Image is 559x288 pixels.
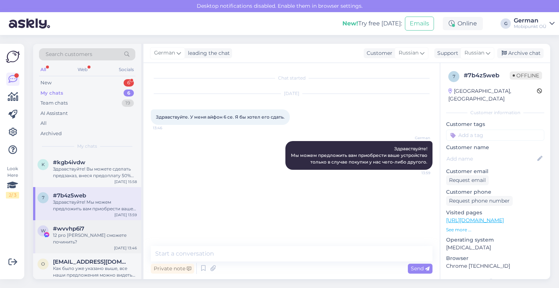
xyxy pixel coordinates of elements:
p: Browser [446,254,544,262]
div: 12 pro [PERSON_NAME] сможете починить? [53,232,137,245]
div: [DATE] 11:37 [115,278,137,284]
span: k [42,162,45,167]
div: Chat started [151,75,432,81]
span: My chats [77,143,97,150]
div: Web [76,65,89,74]
div: 6 [124,79,134,87]
span: 7 [453,74,455,79]
div: Customer [364,49,392,57]
span: Search customers [46,50,92,58]
span: Здравствуйте. У меня айфон 6 се. Я бы хотел его сдать. [156,114,285,120]
div: [DATE] 15:58 [114,179,137,185]
div: Private note [151,264,194,274]
a: [URL][DOMAIN_NAME] [446,217,504,224]
p: Visited pages [446,209,544,217]
span: oksanakartsan6@gmail.com [53,259,129,265]
span: 13:46 [153,125,181,131]
div: Здравствуйте! Вы можете сделать предзаказ, внеся предоплату 50% или оформив рассрочку, как у нас ... [53,166,137,179]
p: Customer name [446,144,544,151]
span: Russian [399,49,419,57]
div: Try free [DATE]: [342,19,402,28]
div: Extra [446,277,544,284]
div: German [514,18,546,24]
img: Askly Logo [6,50,20,64]
p: Customer tags [446,120,544,128]
span: #kgb4ivdw [53,159,85,166]
span: Offline [510,71,542,80]
div: Здравствуйте! Мы можем предложить вам приобрести ваше устройство только в случае покупки у нас че... [53,199,137,212]
div: My chats [40,89,63,97]
div: [GEOGRAPHIC_DATA], [GEOGRAPHIC_DATA] [448,87,537,103]
span: o [41,261,45,267]
div: [DATE] [151,90,432,97]
p: Operating system [446,236,544,244]
b: New! [342,20,358,27]
div: [DATE] 13:46 [114,245,137,251]
p: Customer email [446,168,544,175]
div: Archived [40,130,62,137]
div: 6 [124,89,134,97]
div: 2 / 3 [6,192,19,199]
input: Add a tag [446,130,544,141]
span: German [403,135,430,141]
span: 13:59 [403,170,430,176]
div: Team chats [40,99,68,107]
div: All [39,65,47,74]
div: New [40,79,51,87]
p: See more ... [446,226,544,233]
p: Chrome [TECHNICAL_ID] [446,262,544,270]
div: Socials [117,65,135,74]
div: Request email [446,175,489,185]
span: #wvvhp6i7 [53,225,84,232]
div: Archive chat [497,48,544,58]
span: Здравствуйте! Мы можем предложить вам приобрести ваше устройство только в случае покупки у нас че... [291,146,428,165]
span: w [41,228,46,233]
span: #7b4z5web [53,192,86,199]
div: leading the chat [185,49,230,57]
span: Send [411,265,430,272]
div: Как было уже указано выше, все наши предложения можно видеть на нашей домашней странице. Там указ... [53,265,137,278]
div: Customer information [446,109,544,116]
span: 7 [42,195,44,200]
div: # 7b4z5web [464,71,510,80]
div: 19 [122,99,134,107]
div: Online [443,17,483,30]
a: GermanMobipunkt OÜ [514,18,555,29]
div: G [501,18,511,29]
div: Look Here [6,165,19,199]
button: Emails [405,17,434,31]
input: Add name [446,155,536,163]
div: Request phone number [446,196,513,206]
span: German [154,49,175,57]
span: Russian [464,49,484,57]
div: Support [434,49,458,57]
div: AI Assistant [40,110,68,117]
p: [MEDICAL_DATA] [446,244,544,252]
div: [DATE] 13:59 [114,212,137,218]
div: All [40,120,47,127]
p: Customer phone [446,188,544,196]
div: Mobipunkt OÜ [514,24,546,29]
